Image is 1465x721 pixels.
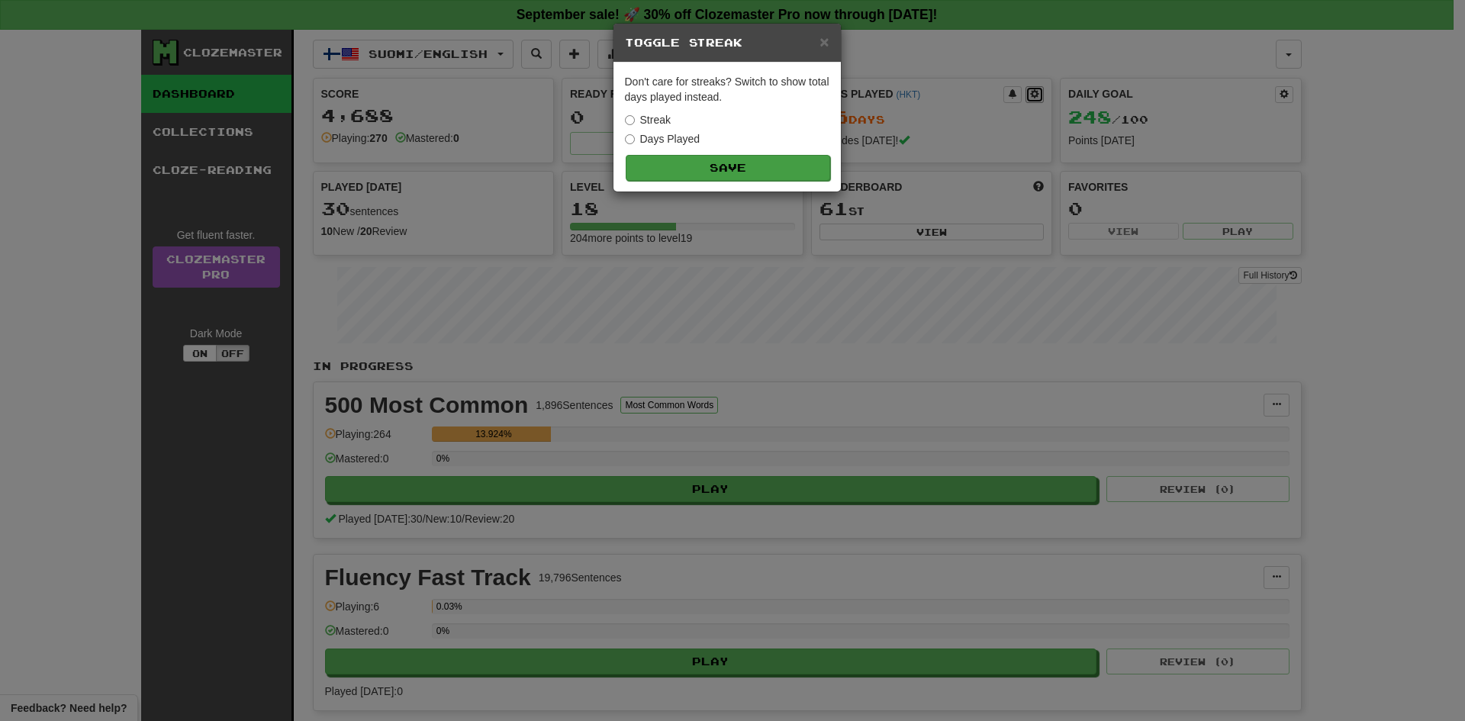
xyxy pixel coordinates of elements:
[625,134,635,144] input: Days Played
[625,131,700,146] label: Days Played
[625,112,671,127] label: Streak
[625,74,829,105] p: Don't care for streaks? Switch to show total days played instead.
[626,155,830,181] button: Save
[819,34,829,50] button: Close
[819,33,829,50] span: ×
[625,35,829,50] h5: Toggle Streak
[625,115,635,125] input: Streak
